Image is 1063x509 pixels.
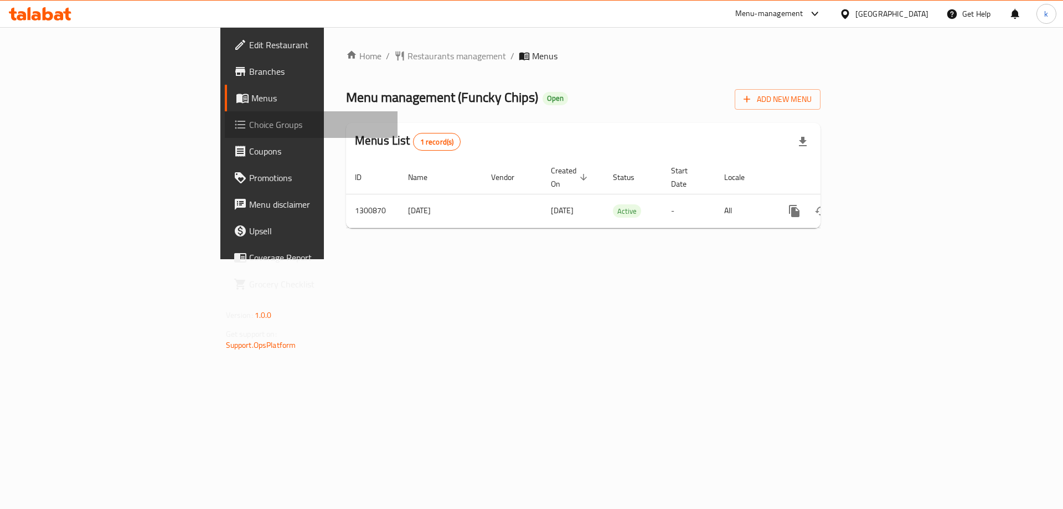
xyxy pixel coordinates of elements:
[671,164,702,191] span: Start Date
[724,171,759,184] span: Locale
[772,161,896,194] th: Actions
[249,118,389,131] span: Choice Groups
[414,137,461,147] span: 1 record(s)
[613,205,641,218] span: Active
[715,194,772,228] td: All
[1044,8,1048,20] span: k
[249,198,389,211] span: Menu disclaimer
[249,145,389,158] span: Coupons
[355,171,376,184] span: ID
[249,277,389,291] span: Grocery Checklist
[355,132,461,151] h2: Menus List
[251,91,389,105] span: Menus
[225,244,398,271] a: Coverage Report
[781,198,808,224] button: more
[225,32,398,58] a: Edit Restaurant
[225,271,398,297] a: Grocery Checklist
[249,38,389,52] span: Edit Restaurant
[543,94,568,103] span: Open
[249,251,389,264] span: Coverage Report
[399,194,482,228] td: [DATE]
[249,224,389,238] span: Upsell
[346,85,538,110] span: Menu management ( Funcky Chips )
[735,89,821,110] button: Add New Menu
[744,92,812,106] span: Add New Menu
[225,138,398,164] a: Coupons
[226,308,253,322] span: Version:
[408,171,442,184] span: Name
[808,198,834,224] button: Change Status
[226,327,277,341] span: Get support on:
[551,164,591,191] span: Created On
[613,171,649,184] span: Status
[413,133,461,151] div: Total records count
[225,164,398,191] a: Promotions
[491,171,529,184] span: Vendor
[855,8,928,20] div: [GEOGRAPHIC_DATA]
[510,49,514,63] li: /
[255,308,272,322] span: 1.0.0
[543,92,568,105] div: Open
[394,49,506,63] a: Restaurants management
[225,218,398,244] a: Upsell
[225,191,398,218] a: Menu disclaimer
[735,7,803,20] div: Menu-management
[613,204,641,218] div: Active
[249,65,389,78] span: Branches
[789,128,816,155] div: Export file
[532,49,558,63] span: Menus
[226,338,296,352] a: Support.OpsPlatform
[225,85,398,111] a: Menus
[249,171,389,184] span: Promotions
[346,49,821,63] nav: breadcrumb
[225,58,398,85] a: Branches
[407,49,506,63] span: Restaurants management
[551,203,574,218] span: [DATE]
[346,161,896,228] table: enhanced table
[225,111,398,138] a: Choice Groups
[662,194,715,228] td: -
